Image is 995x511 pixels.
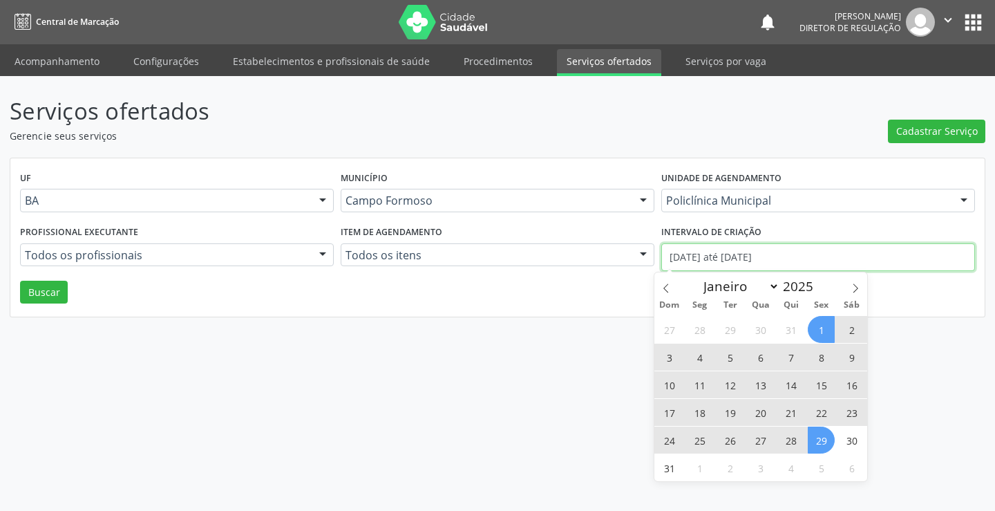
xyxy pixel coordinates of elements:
span: Seg [685,301,715,310]
p: Serviços ofertados [10,94,692,129]
span: Agosto 23, 2025 [838,399,865,426]
span: Campo Formoso [345,194,626,207]
span: Dom [654,301,685,310]
span: Agosto 31, 2025 [656,454,683,481]
span: Agosto 28, 2025 [777,427,804,454]
span: Agosto 3, 2025 [656,344,683,371]
select: Month [696,277,779,296]
span: Sáb [837,301,867,310]
a: Serviços ofertados [557,49,661,76]
span: Agosto 15, 2025 [808,371,835,398]
span: Agosto 11, 2025 [686,371,713,398]
span: Qua [746,301,776,310]
span: BA [25,194,305,207]
a: Estabelecimentos e profissionais de saúde [223,49,439,73]
span: Agosto 20, 2025 [747,399,774,426]
a: Acompanhamento [5,49,109,73]
button: Cadastrar Serviço [888,120,985,143]
span: Agosto 7, 2025 [777,344,804,371]
span: Todos os itens [345,248,626,262]
span: Agosto 4, 2025 [686,344,713,371]
span: Agosto 8, 2025 [808,344,835,371]
label: Intervalo de criação [661,222,761,243]
div: [PERSON_NAME] [799,10,901,22]
span: Agosto 13, 2025 [747,371,774,398]
span: Setembro 4, 2025 [777,454,804,481]
span: Julho 27, 2025 [656,316,683,343]
label: Município [341,168,388,189]
img: img [906,8,935,37]
span: Agosto 22, 2025 [808,399,835,426]
span: Agosto 16, 2025 [838,371,865,398]
span: Agosto 24, 2025 [656,427,683,454]
input: Year [779,277,825,295]
span: Agosto 1, 2025 [808,316,835,343]
button: Buscar [20,281,68,304]
span: Agosto 18, 2025 [686,399,713,426]
label: Profissional executante [20,222,138,243]
span: Agosto 2, 2025 [838,316,865,343]
span: Qui [776,301,806,310]
button:  [935,8,961,37]
button: apps [961,10,985,35]
span: Setembro 1, 2025 [686,454,713,481]
span: Agosto 30, 2025 [838,427,865,454]
a: Configurações [124,49,209,73]
span: Setembro 2, 2025 [717,454,743,481]
span: Julho 31, 2025 [777,316,804,343]
span: Setembro 3, 2025 [747,454,774,481]
span: Agosto 6, 2025 [747,344,774,371]
span: Todos os profissionais [25,248,305,262]
span: Diretor de regulação [799,22,901,34]
span: Sex [806,301,837,310]
span: Agosto 9, 2025 [838,344,865,371]
span: Cadastrar Serviço [896,124,978,138]
a: Central de Marcação [10,10,119,33]
i:  [940,12,956,28]
input: Selecione um intervalo [661,243,975,271]
span: Agosto 19, 2025 [717,399,743,426]
span: Agosto 12, 2025 [717,371,743,398]
span: Policlínica Municipal [666,194,947,207]
span: Agosto 29, 2025 [808,427,835,454]
span: Agosto 5, 2025 [717,344,743,371]
span: Agosto 14, 2025 [777,371,804,398]
span: Agosto 27, 2025 [747,427,774,454]
span: Julho 30, 2025 [747,316,774,343]
a: Procedimentos [454,49,542,73]
span: Agosto 10, 2025 [656,371,683,398]
span: Agosto 26, 2025 [717,427,743,454]
span: Agosto 21, 2025 [777,399,804,426]
span: Ter [715,301,746,310]
label: Unidade de agendamento [661,168,781,189]
button: notifications [758,12,777,32]
span: Setembro 6, 2025 [838,454,865,481]
p: Gerencie seus serviços [10,129,692,143]
span: Agosto 17, 2025 [656,399,683,426]
label: Item de agendamento [341,222,442,243]
span: Central de Marcação [36,16,119,28]
span: Julho 29, 2025 [717,316,743,343]
a: Serviços por vaga [676,49,776,73]
span: Julho 28, 2025 [686,316,713,343]
span: Agosto 25, 2025 [686,427,713,454]
span: Setembro 5, 2025 [808,454,835,481]
label: UF [20,168,31,189]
